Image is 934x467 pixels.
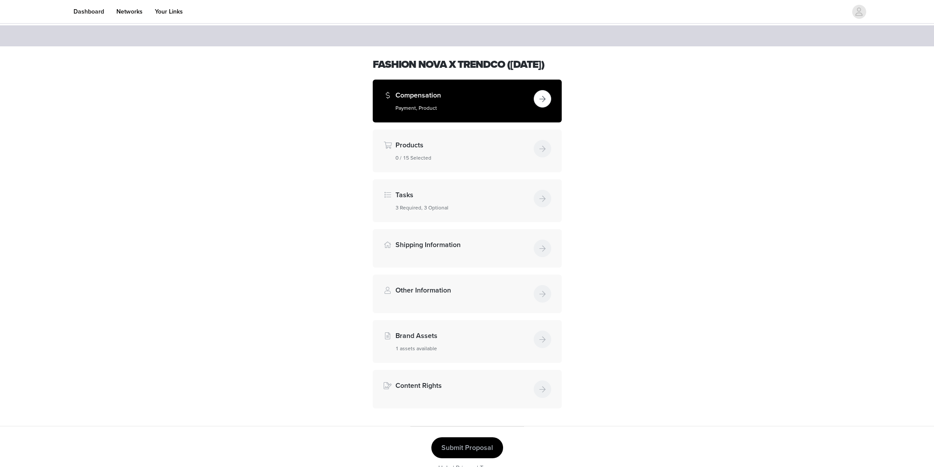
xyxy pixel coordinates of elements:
h5: 1 assets available [395,345,530,352]
button: Submit Proposal [431,437,503,458]
div: avatar [855,5,863,19]
h4: Products [395,140,530,150]
div: Brand Assets [373,320,562,363]
div: Compensation [373,80,562,122]
div: Tasks [373,179,562,222]
div: Content Rights [373,370,562,408]
h4: Content Rights [395,380,530,391]
h5: 3 Required, 3 Optional [395,204,530,212]
h4: Compensation [395,90,530,101]
h4: Tasks [395,190,530,200]
h5: Payment, Product [395,104,530,112]
h1: Fashion Nova x TrendCo ([DATE]) [373,57,562,73]
div: Products [373,129,562,172]
a: Dashboard [68,2,109,21]
h4: Brand Assets [395,331,530,341]
div: Other Information [373,275,562,313]
h5: 0 / 15 Selected [395,154,530,162]
h4: Shipping Information [395,240,530,250]
div: Shipping Information [373,229,562,268]
a: Networks [111,2,148,21]
h4: Other Information [395,285,530,296]
a: Your Links [150,2,188,21]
